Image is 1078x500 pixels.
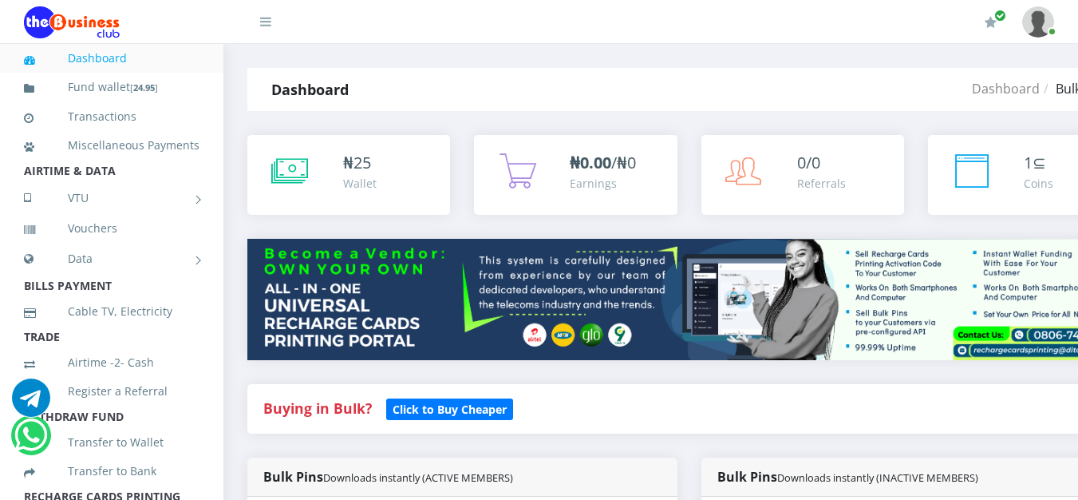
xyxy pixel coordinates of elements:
[323,470,513,485] small: Downloads instantly (ACTIVE MEMBERS)
[24,98,199,135] a: Transactions
[701,135,904,215] a: 0/0 Referrals
[24,293,199,330] a: Cable TV, Electricity
[797,175,846,192] div: Referrals
[343,175,377,192] div: Wallet
[474,135,677,215] a: ₦0.00/₦0 Earnings
[263,468,513,486] strong: Bulk Pins
[12,391,50,417] a: Chat for support
[353,152,371,173] span: 25
[24,127,199,164] a: Miscellaneous Payments
[24,210,199,247] a: Vouchers
[24,344,199,381] a: Airtime -2- Cash
[247,135,450,215] a: ₦25 Wallet
[994,10,1006,22] span: Renew/Upgrade Subscription
[263,399,372,418] strong: Buying in Bulk?
[386,399,513,418] a: Click to Buy Cheaper
[24,178,199,218] a: VTU
[1024,175,1053,192] div: Coins
[24,453,199,490] a: Transfer to Bank
[14,428,47,454] a: Chat for support
[24,6,120,38] img: Logo
[24,40,199,77] a: Dashboard
[24,239,199,279] a: Data
[1022,6,1054,38] img: User
[777,470,978,485] small: Downloads instantly (INACTIVE MEMBERS)
[1024,151,1053,175] div: ⊆
[570,152,611,173] b: ₦0.00
[985,16,997,29] i: Renew/Upgrade Subscription
[570,152,636,173] span: /₦0
[343,151,377,175] div: ₦
[24,424,199,461] a: Transfer to Wallet
[717,468,978,486] strong: Bulk Pins
[972,80,1040,97] a: Dashboard
[24,373,199,410] a: Register a Referral
[1024,152,1033,173] span: 1
[570,175,636,192] div: Earnings
[271,80,349,99] strong: Dashboard
[133,81,155,93] b: 24.95
[393,402,507,417] b: Click to Buy Cheaper
[130,81,158,93] small: [ ]
[24,69,199,106] a: Fund wallet[24.95]
[797,152,820,173] span: 0/0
